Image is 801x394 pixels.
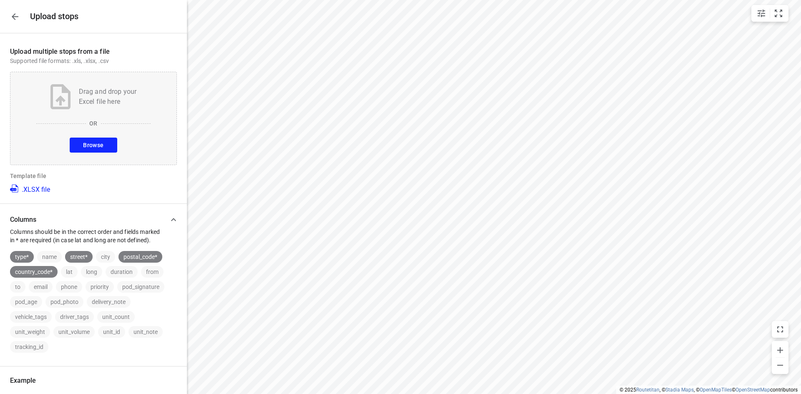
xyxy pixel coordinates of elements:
[106,269,138,275] span: duration
[10,47,177,57] p: Upload multiple stops from a file
[10,253,34,260] span: type*
[10,228,165,244] p: Columns should be in the correct order and fields marked in * are required (in case lat and long ...
[86,284,114,290] span: priority
[10,211,177,244] div: ColumnsColumns should be in the correct order and fields marked in * are required (in case lat an...
[10,244,177,353] div: ColumnsColumns should be in the correct order and fields marked in * are required (in case lat an...
[636,387,660,393] a: Routetitan
[620,387,798,393] li: © 2025 , © , © © contributors
[89,119,97,128] p: OR
[87,299,131,305] span: delivery_note
[753,5,770,22] button: Map settings
[30,12,78,21] h5: Upload stops
[65,253,93,260] span: street*
[96,253,115,260] span: city
[97,314,135,320] span: unit_count
[700,387,732,393] a: OpenMapTiles
[61,269,78,275] span: lat
[10,183,50,193] a: .XLSX file
[751,5,788,22] div: small contained button group
[10,376,177,384] p: Example
[118,253,162,260] span: postal_code*
[53,329,95,335] span: unit_volume
[70,138,117,153] button: Browse
[10,299,42,305] span: pod_age
[10,269,58,275] span: country_code*
[50,84,71,109] img: Upload file
[55,314,94,320] span: driver_tags
[37,253,62,260] span: name
[10,344,48,350] span: tracking_id
[736,387,770,393] a: OpenStreetMap
[117,284,164,290] span: pod_signature
[10,183,20,193] img: XLSX
[29,284,53,290] span: email
[10,216,165,223] p: Columns
[10,172,177,180] p: Template file
[10,314,52,320] span: vehicle_tags
[10,284,25,290] span: to
[79,87,137,107] p: Drag and drop your Excel file here
[665,387,694,393] a: Stadia Maps
[56,284,82,290] span: phone
[10,57,177,65] p: Supported file formats: .xls, .xlsx, .csv
[10,329,50,335] span: unit_weight
[128,329,163,335] span: unit_note
[98,329,125,335] span: unit_id
[81,269,102,275] span: long
[770,5,787,22] button: Fit zoom
[141,269,164,275] span: from
[45,299,83,305] span: pod_photo
[83,140,103,151] span: Browse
